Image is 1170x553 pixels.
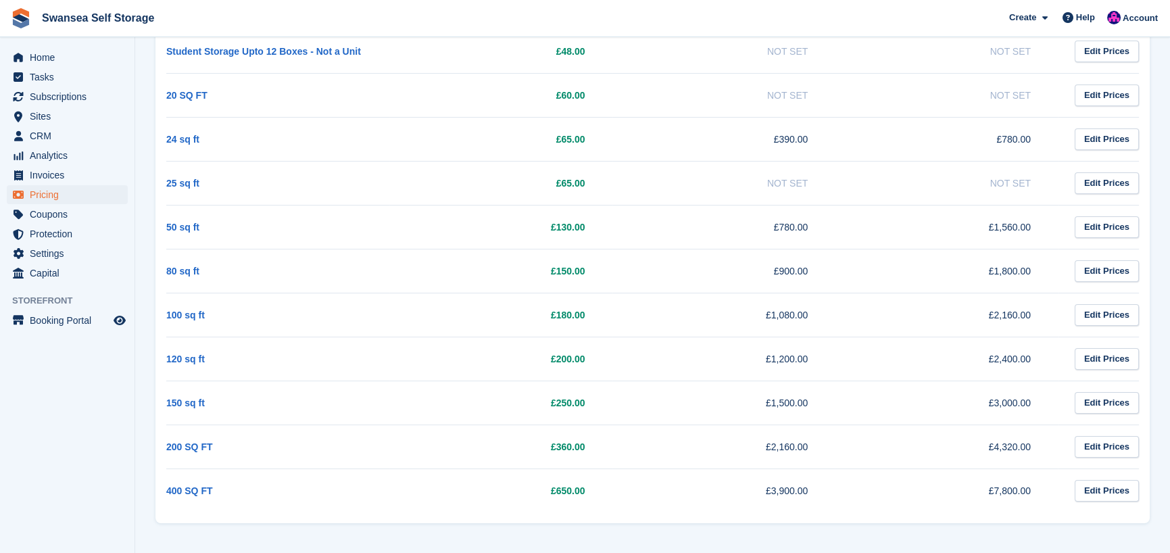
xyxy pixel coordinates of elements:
[1076,11,1095,24] span: Help
[389,425,612,468] td: £360.00
[835,205,1058,249] td: £1,560.00
[612,117,835,161] td: £390.00
[166,222,199,233] a: 50 sq ft
[7,311,128,330] a: menu
[835,249,1058,293] td: £1,800.00
[612,293,835,337] td: £1,080.00
[30,224,111,243] span: Protection
[7,107,128,126] a: menu
[166,485,212,496] a: 400 SQ FT
[112,312,128,329] a: Preview store
[30,244,111,263] span: Settings
[1075,260,1139,283] a: Edit Prices
[7,205,128,224] a: menu
[612,73,835,117] td: Not Set
[835,29,1058,73] td: Not Set
[389,161,612,205] td: £65.00
[835,293,1058,337] td: £2,160.00
[612,161,835,205] td: Not Set
[835,161,1058,205] td: Not Set
[389,73,612,117] td: £60.00
[612,205,835,249] td: £780.00
[389,381,612,425] td: £250.00
[12,294,135,308] span: Storefront
[30,264,111,283] span: Capital
[389,249,612,293] td: £150.00
[7,87,128,106] a: menu
[7,48,128,67] a: menu
[1075,304,1139,327] a: Edit Prices
[30,311,111,330] span: Booking Portal
[389,205,612,249] td: £130.00
[1075,348,1139,370] a: Edit Prices
[389,29,612,73] td: £48.00
[166,441,212,452] a: 200 SQ FT
[30,126,111,145] span: CRM
[166,46,361,57] a: Student Storage Upto 12 Boxes - Not a Unit
[166,178,199,189] a: 25 sq ft
[7,146,128,165] a: menu
[1009,11,1036,24] span: Create
[835,468,1058,512] td: £7,800.00
[30,87,111,106] span: Subscriptions
[835,425,1058,468] td: £4,320.00
[166,310,205,320] a: 100 sq ft
[612,29,835,73] td: Not Set
[36,7,160,29] a: Swansea Self Storage
[30,205,111,224] span: Coupons
[166,266,199,276] a: 80 sq ft
[1075,216,1139,239] a: Edit Prices
[612,381,835,425] td: £1,500.00
[1075,436,1139,458] a: Edit Prices
[1123,11,1158,25] span: Account
[1075,41,1139,63] a: Edit Prices
[30,107,111,126] span: Sites
[835,337,1058,381] td: £2,400.00
[1107,11,1121,24] img: Donna Davies
[612,468,835,512] td: £3,900.00
[1075,392,1139,414] a: Edit Prices
[612,337,835,381] td: £1,200.00
[1075,85,1139,107] a: Edit Prices
[30,48,111,67] span: Home
[30,68,111,87] span: Tasks
[30,166,111,185] span: Invoices
[166,354,205,364] a: 120 sq ft
[835,117,1058,161] td: £780.00
[7,185,128,204] a: menu
[389,293,612,337] td: £180.00
[835,73,1058,117] td: Not Set
[7,264,128,283] a: menu
[7,68,128,87] a: menu
[835,381,1058,425] td: £3,000.00
[30,146,111,165] span: Analytics
[166,134,199,145] a: 24 sq ft
[166,398,205,408] a: 150 sq ft
[7,166,128,185] a: menu
[11,8,31,28] img: stora-icon-8386f47178a22dfd0bd8f6a31ec36ba5ce8667c1dd55bd0f319d3a0aa187defe.svg
[7,244,128,263] a: menu
[612,249,835,293] td: £900.00
[30,185,111,204] span: Pricing
[1075,128,1139,151] a: Edit Prices
[7,126,128,145] a: menu
[166,90,208,101] a: 20 SQ FT
[7,224,128,243] a: menu
[1075,172,1139,195] a: Edit Prices
[612,425,835,468] td: £2,160.00
[1075,480,1139,502] a: Edit Prices
[389,117,612,161] td: £65.00
[389,337,612,381] td: £200.00
[389,468,612,512] td: £650.00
